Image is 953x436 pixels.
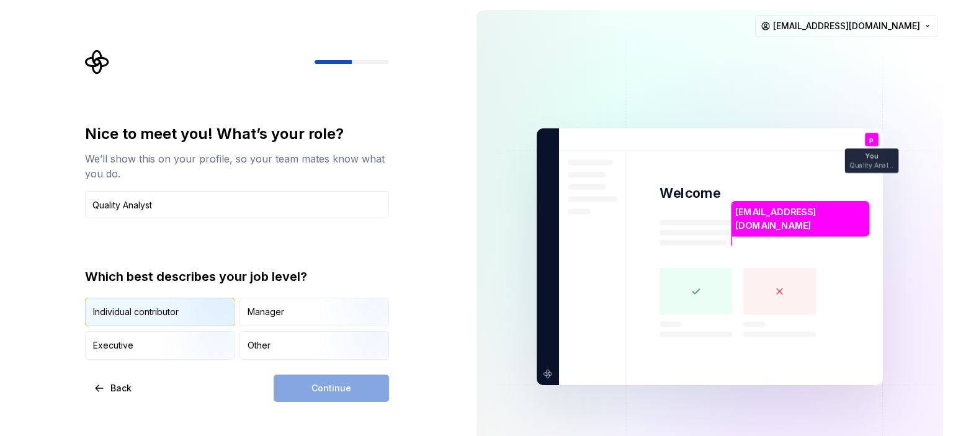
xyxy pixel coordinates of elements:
[773,20,920,32] span: [EMAIL_ADDRESS][DOMAIN_NAME]
[755,15,938,37] button: [EMAIL_ADDRESS][DOMAIN_NAME]
[85,50,110,74] svg: Supernova Logo
[93,339,133,352] div: Executive
[85,151,389,181] div: We’ll show this on your profile, so your team mates know what you do.
[869,136,874,143] p: p
[93,306,179,318] div: Individual contributor
[660,184,720,202] p: Welcome
[110,382,132,394] span: Back
[85,268,389,285] div: Which best describes your job level?
[248,306,284,318] div: Manager
[85,124,389,144] div: Nice to meet you! What’s your role?
[85,375,142,402] button: Back
[849,162,894,169] p: Quality Analyst
[248,339,271,352] div: Other
[735,205,865,232] p: [EMAIL_ADDRESS][DOMAIN_NAME]
[866,153,878,160] p: You
[85,191,389,218] input: Job title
